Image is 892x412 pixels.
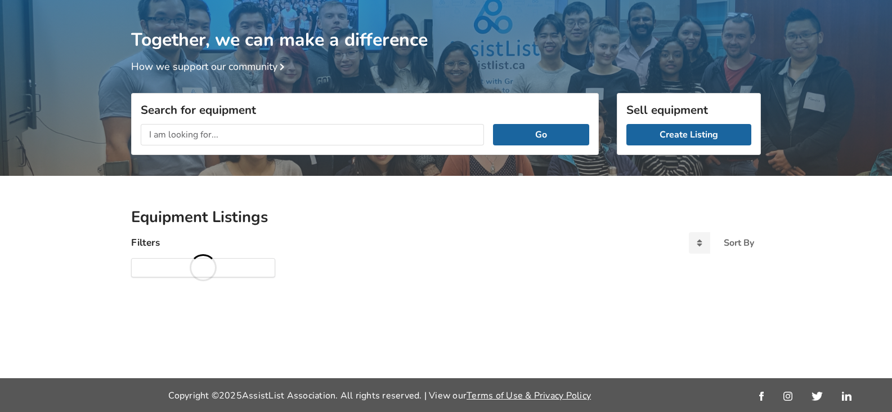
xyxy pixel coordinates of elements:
[131,236,160,249] h4: Filters
[783,392,792,401] img: instagram_link
[842,392,851,401] img: linkedin_link
[467,389,591,402] a: Terms of Use & Privacy Policy
[812,392,822,401] img: twitter_link
[141,124,484,145] input: I am looking for...
[759,392,764,401] img: facebook_link
[131,207,761,227] h2: Equipment Listings
[493,124,589,145] button: Go
[131,60,289,73] a: How we support our community
[626,103,751,117] h3: Sell equipment
[724,238,754,247] div: Sort By
[626,124,751,145] a: Create Listing
[141,103,589,117] h3: Search for equipment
